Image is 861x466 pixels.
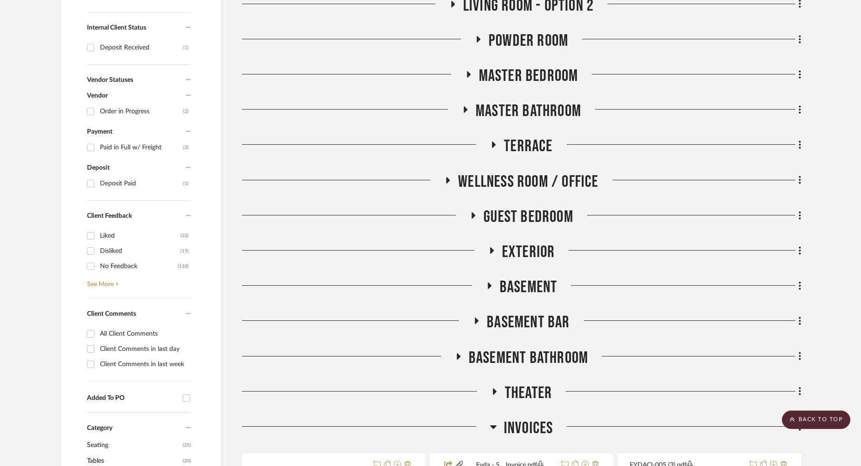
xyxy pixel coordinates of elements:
div: Deposit Received [100,40,183,55]
span: Internal Client Status [87,25,146,31]
div: (32) [180,228,189,243]
div: No Feedback [100,259,178,274]
div: (1) [183,176,189,191]
div: (1) [183,40,189,55]
span: (25) [183,438,191,453]
span: Basement [500,277,557,297]
span: Vendor [87,92,108,99]
span: Powder Room [489,31,568,51]
div: Added To PO [87,394,178,402]
span: Terrace [504,136,552,156]
span: Wellness Room / Office [458,172,598,192]
span: Client Feedback [87,213,132,219]
scroll-to-top-button: BACK TO TOP [782,411,850,429]
span: Seating [87,437,180,453]
span: Payment [87,129,112,135]
div: Client Comments in last week [100,357,189,372]
span: Master Bathroom [476,101,581,121]
span: Deposit [87,165,110,171]
span: Vendor Statuses [87,77,133,83]
div: Paid in Full w/ Freight [100,140,183,155]
div: Deposit Paid [100,176,183,191]
div: (110) [178,259,189,274]
span: Client Comments [87,311,136,317]
div: All Client Comments [100,326,189,341]
div: Order in Progress [100,104,183,119]
a: See More + [85,274,191,288]
span: Basement Bar [487,313,570,332]
div: Disliked [100,244,180,258]
span: Basement Bathroom [469,348,588,368]
div: Client Comments in last day [100,342,189,356]
div: (15) [180,244,189,258]
span: Category [87,424,112,432]
span: Theater [505,383,552,403]
div: (2) [183,140,189,155]
span: Master Bedroom [479,66,578,86]
span: Guest Bedroom [483,207,573,227]
span: Exterior [502,242,555,262]
div: Liked [100,228,180,243]
span: Invoices [504,418,553,438]
div: (2) [183,104,189,119]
